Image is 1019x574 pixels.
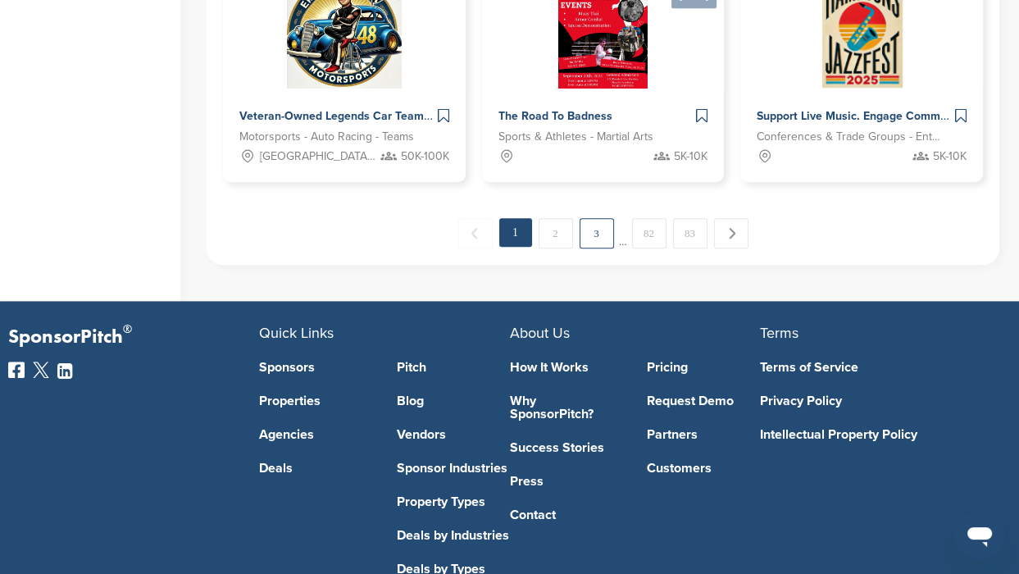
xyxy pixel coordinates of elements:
[674,148,707,166] span: 5K-10K
[510,508,623,522] a: Contact
[397,462,510,475] a: Sponsor Industries
[647,394,760,408] a: Request Demo
[760,394,986,408] a: Privacy Policy
[458,218,493,248] span: ← Previous
[239,128,414,146] span: Motorsports - Auto Racing - Teams
[397,529,510,542] a: Deals by Industries
[259,324,334,342] span: Quick Links
[760,324,798,342] span: Terms
[259,428,372,441] a: Agencies
[239,109,911,123] span: Veteran-Owned Legends Car Team Driving Racing Excellence and Community Impact Across [GEOGRAPHIC_...
[539,218,573,248] a: 2
[632,218,666,248] a: 82
[647,462,760,475] a: Customers
[673,218,707,248] a: 83
[397,495,510,508] a: Property Types
[259,361,372,374] a: Sponsors
[619,218,627,248] span: …
[580,218,614,248] a: 3
[8,362,25,378] img: Facebook
[647,361,760,374] a: Pricing
[401,148,449,166] span: 50K-100K
[714,218,748,248] a: Next →
[510,394,623,421] a: Why SponsorPitch?
[397,394,510,408] a: Blog
[499,218,532,247] em: 1
[510,475,623,488] a: Press
[33,362,49,378] img: Twitter
[510,324,570,342] span: About Us
[498,128,653,146] span: Sports & Athletes - Martial Arts
[8,326,259,349] p: SponsorPitch
[760,361,986,374] a: Terms of Service
[760,428,986,441] a: Intellectual Property Policy
[498,109,612,123] span: The Road To Badness
[259,394,372,408] a: Properties
[933,148,967,166] span: 5K-10K
[397,361,510,374] a: Pitch
[757,128,942,146] span: Conferences & Trade Groups - Entertainment
[260,148,375,166] span: [GEOGRAPHIC_DATA], [GEOGRAPHIC_DATA], [GEOGRAPHIC_DATA], [GEOGRAPHIC_DATA]
[953,508,1006,561] iframe: Button to launch messaging window
[647,428,760,441] a: Partners
[123,319,132,339] span: ®
[510,361,623,374] a: How It Works
[510,441,623,454] a: Success Stories
[259,462,372,475] a: Deals
[397,428,510,441] a: Vendors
